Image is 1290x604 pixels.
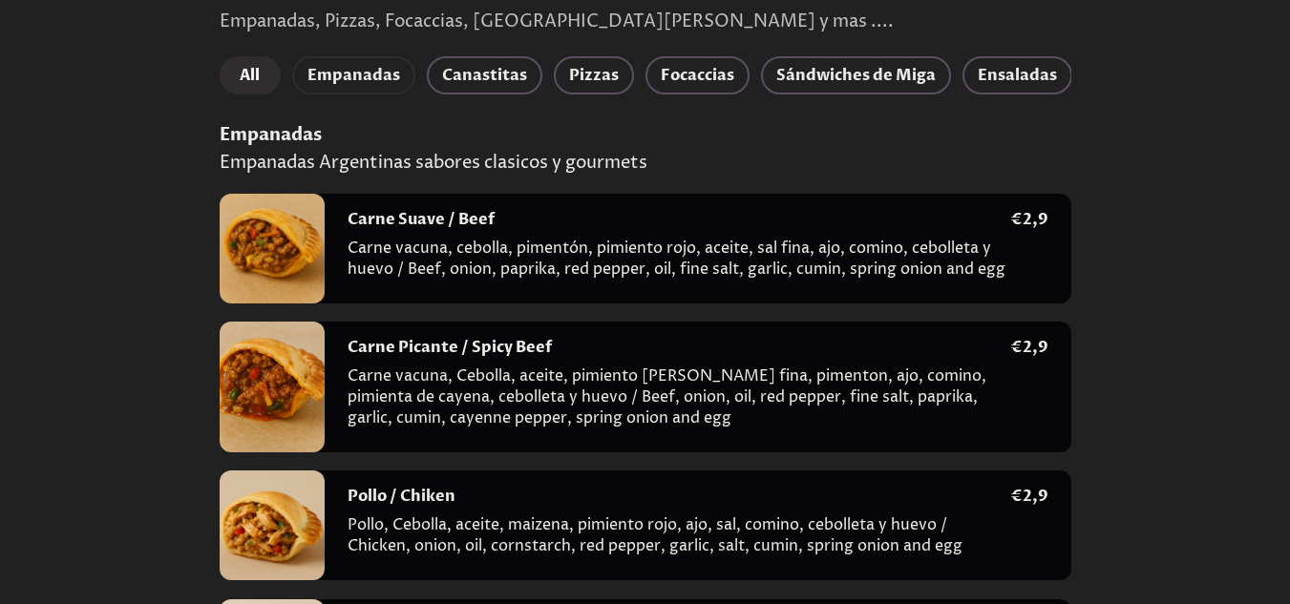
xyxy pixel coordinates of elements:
[348,209,495,230] h4: Carne Suave / Beef
[962,56,1072,94] button: Ensaladas
[761,56,951,94] button: Sándwiches de Miga
[645,56,750,94] button: Focaccias
[978,62,1057,89] span: Ensaladas
[220,56,281,94] button: All
[348,514,1010,564] p: Pollo, Cebolla, aceite, maizena, pimiento rojo, ajo, sal, comino, cebolleta y huevo / Chicken, on...
[442,62,527,89] span: Canastitas
[1010,337,1048,358] p: € 2,9
[348,238,1010,287] p: Carne vacuna, cebolla, pimentón, pimiento rojo, aceite, sal fina, ajo, comino, cebolleta y huevo ...
[220,10,1071,33] p: Empanadas, Pizzas, Focaccias, [GEOGRAPHIC_DATA][PERSON_NAME] y mas ....
[292,56,415,94] button: Empanadas
[235,62,265,89] span: All
[427,56,542,94] button: Canastitas
[554,56,634,94] button: Pizzas
[348,337,552,358] h4: Carne Picante / Spicy Beef
[1010,209,1048,230] p: € 2,9
[1010,486,1048,507] p: € 2,9
[348,486,455,507] h4: Pollo / Chiken
[569,62,619,89] span: Pizzas
[220,151,1071,175] p: Empanadas Argentinas sabores clasicos y gourmets
[348,365,1010,436] p: Carne vacuna, Cebolla, aceite, pimiento [PERSON_NAME] fina, pimenton, ajo, comino, pimienta de ca...
[661,62,734,89] span: Focaccias
[220,123,1071,147] h3: Empanadas
[307,62,400,89] span: Empanadas
[776,62,936,89] span: Sándwiches de Miga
